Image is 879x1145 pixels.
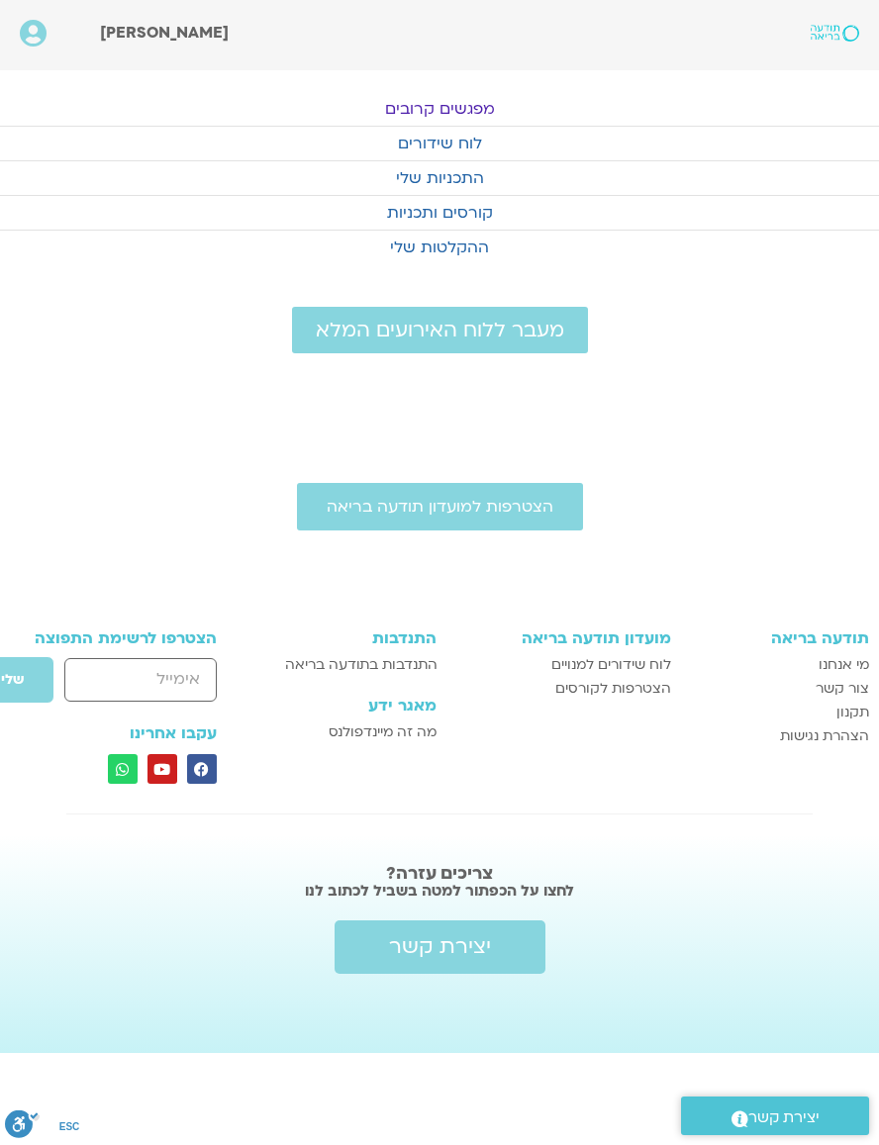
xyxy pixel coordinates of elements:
[681,1097,869,1135] a: יצירת קשר
[780,724,869,748] span: הצהרת נגישות
[691,653,869,677] a: מי אנחנו
[329,720,437,744] span: מה זה מיינדפולנס
[748,1104,820,1131] span: יצירת קשר
[551,653,671,677] span: לוח שידורים למנויים
[271,629,438,647] h3: התנדבות
[10,724,216,742] h3: עקבו אחרינו
[456,629,671,647] h3: מועדון תודעה בריאה
[816,677,869,701] span: צור קשר
[456,653,671,677] a: לוח שידורים למנויים
[456,677,671,701] a: הצטרפות לקורסים
[691,724,869,748] a: הצהרת נגישות
[389,935,491,959] span: יצירת קשר
[335,920,545,974] a: יצירת קשר
[10,656,216,714] form: טופס חדש
[64,658,217,701] input: אימייל
[10,881,869,901] h2: לחצו על הכפתור למטה בשביל לכתוב לנו
[285,653,437,677] span: התנדבות בתודעה בריאה
[691,677,869,701] a: צור קשר
[691,629,869,647] h3: תודעה בריאה
[555,677,671,701] span: הצטרפות לקורסים
[819,653,869,677] span: מי אנחנו
[836,701,869,724] span: תקנון
[10,629,216,647] h3: הצטרפו לרשימת התפוצה
[271,653,438,677] a: התנדבות בתודעה בריאה
[10,864,869,884] h2: צריכים עזרה?
[292,307,588,353] a: מעבר ללוח האירועים המלא
[327,498,553,516] span: הצטרפות למועדון תודעה בריאה
[297,483,583,530] a: הצטרפות למועדון תודעה בריאה
[316,319,564,341] span: מעבר ללוח האירועים המלא
[100,22,229,44] span: [PERSON_NAME]
[271,720,438,744] a: מה זה מיינדפולנס
[691,701,869,724] a: תקנון
[271,697,438,715] h3: מאגר ידע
